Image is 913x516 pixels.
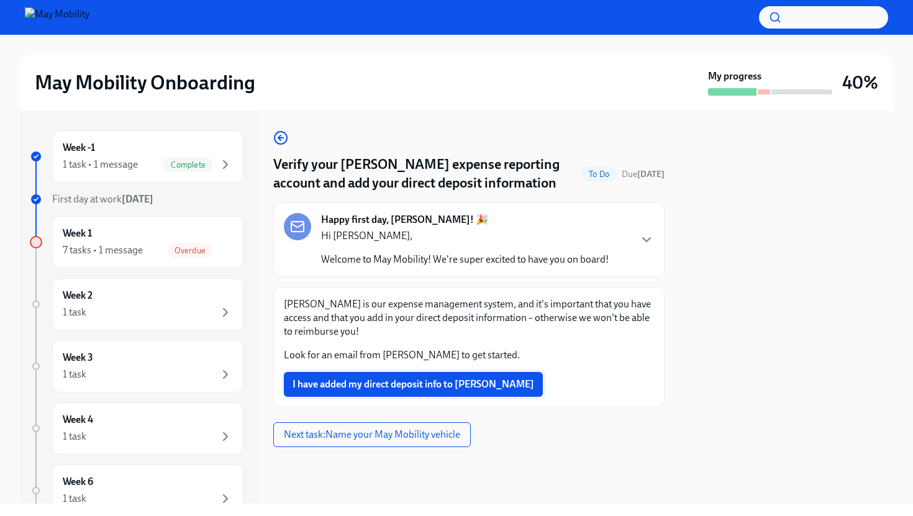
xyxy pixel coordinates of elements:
h6: Week 6 [63,475,93,489]
h3: 40% [842,71,878,94]
div: 1 task [63,306,86,319]
h6: Week 1 [63,227,92,240]
a: First day at work[DATE] [30,192,243,206]
strong: Happy first day, [PERSON_NAME]! 🎉 [321,213,488,227]
button: I have added my direct deposit info to [PERSON_NAME] [284,372,543,397]
span: Next task : Name your May Mobility vehicle [284,428,460,441]
strong: My progress [708,70,761,83]
strong: [DATE] [637,169,665,179]
a: Week -11 task • 1 messageComplete [30,130,243,183]
h6: Week -1 [63,141,95,155]
strong: [DATE] [122,193,153,205]
h4: Verify your [PERSON_NAME] expense reporting account and add your direct deposit information [273,155,576,192]
button: Next task:Name your May Mobility vehicle [273,422,471,447]
p: Welcome to May Mobility! We're super excited to have you on board! [321,253,609,266]
div: 1 task [63,430,86,443]
div: 1 task [63,368,86,381]
p: Look for an email from [PERSON_NAME] to get started. [284,348,654,362]
a: Week 31 task [30,340,243,392]
h6: Week 2 [63,289,93,302]
p: [PERSON_NAME] is our expense management system, and it's important that you have access and that ... [284,297,654,338]
h6: Week 4 [63,413,93,427]
a: Week 41 task [30,402,243,455]
span: August 15th, 2025 09:00 [622,168,665,180]
img: May Mobility [25,7,89,27]
p: Hi [PERSON_NAME], [321,229,609,243]
div: 1 task [63,492,86,505]
span: First day at work [52,193,153,205]
span: To Do [581,170,617,179]
span: I have added my direct deposit info to [PERSON_NAME] [293,378,534,391]
h2: May Mobility Onboarding [35,70,255,95]
a: Week 17 tasks • 1 messageOverdue [30,216,243,268]
span: Overdue [167,246,213,255]
a: Week 21 task [30,278,243,330]
span: Complete [163,160,213,170]
div: 1 task • 1 message [63,158,138,171]
h6: Week 3 [63,351,93,364]
div: 7 tasks • 1 message [63,243,143,257]
span: Due [622,169,665,179]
